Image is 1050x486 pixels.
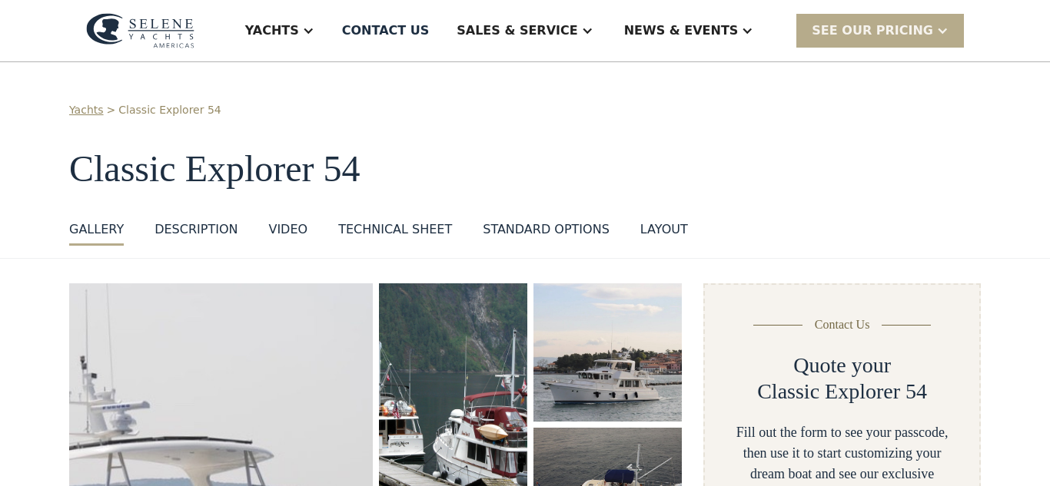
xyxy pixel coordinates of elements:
[342,21,430,40] div: Contact US
[796,14,964,47] div: SEE Our Pricing
[640,220,688,239] div: layout
[338,220,452,239] div: Technical sheet
[69,220,124,246] a: GALLERY
[812,21,933,40] div: SEE Our Pricing
[338,220,452,246] a: Technical sheet
[815,316,870,334] div: Contact Us
[245,21,299,40] div: Yachts
[533,283,682,422] a: open lightbox
[457,21,577,40] div: Sales & Service
[533,283,682,422] img: 50 foot motor yacht
[118,102,221,118] a: Classic Explorer 54
[268,220,307,246] a: VIDEO
[793,352,891,379] h2: Quote your
[640,220,688,246] a: layout
[155,220,238,246] a: DESCRIPTION
[757,379,927,405] h2: Classic Explorer 54
[69,149,981,190] h1: Classic Explorer 54
[69,102,104,118] a: Yachts
[483,220,610,239] div: standard options
[624,21,739,40] div: News & EVENTS
[86,13,194,48] img: logo
[483,220,610,246] a: standard options
[107,102,116,118] div: >
[69,220,124,239] div: GALLERY
[155,220,238,239] div: DESCRIPTION
[268,220,307,239] div: VIDEO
